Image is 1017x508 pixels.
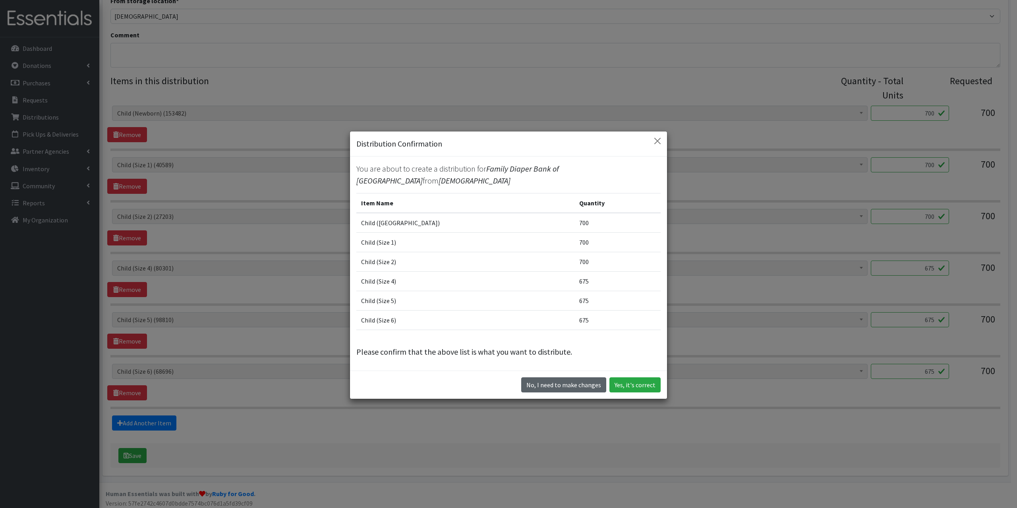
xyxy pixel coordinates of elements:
td: 675 [574,311,661,330]
span: [DEMOGRAPHIC_DATA] [439,176,510,185]
td: 700 [574,233,661,252]
td: Child (Size 2) [356,252,574,272]
td: 700 [574,213,661,233]
button: Yes, it's correct [609,377,661,392]
button: Close [651,135,664,147]
td: 675 [574,272,661,291]
td: 700 [574,252,661,272]
h5: Distribution Confirmation [356,138,442,150]
td: 675 [574,291,661,311]
td: Child (Size 5) [356,291,574,311]
td: Child (Size 6) [356,311,574,330]
td: Child (Size 1) [356,233,574,252]
p: You are about to create a distribution for from [356,163,661,187]
th: Item Name [356,193,574,213]
th: Quantity [574,193,661,213]
td: Child ([GEOGRAPHIC_DATA]) [356,213,574,233]
td: Child (Size 4) [356,272,574,291]
button: No I need to make changes [521,377,606,392]
p: Please confirm that the above list is what you want to distribute. [356,346,661,358]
